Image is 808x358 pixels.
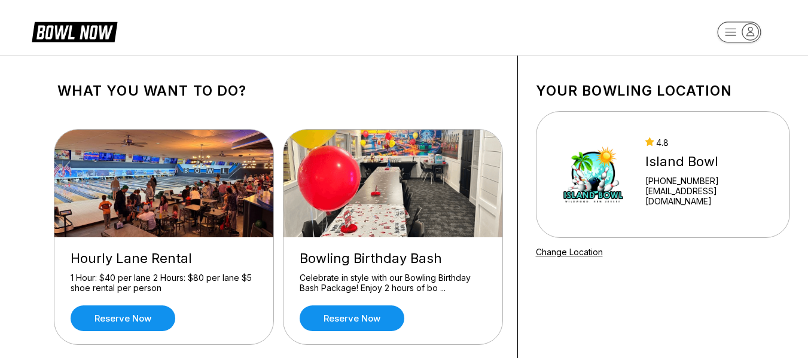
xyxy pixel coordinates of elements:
img: Hourly Lane Rental [54,130,275,237]
a: Reserve now [300,305,404,331]
div: Hourly Lane Rental [71,250,257,267]
img: Bowling Birthday Bash [283,130,504,237]
div: Island Bowl [645,154,773,170]
img: Island Bowl [552,130,635,219]
div: [PHONE_NUMBER] [645,176,773,186]
a: Reserve now [71,305,175,331]
h1: Your bowling location [536,82,790,99]
div: 4.8 [645,137,773,148]
div: Bowling Birthday Bash [300,250,486,267]
a: Change Location [536,247,603,257]
h1: What you want to do? [57,82,499,99]
div: Celebrate in style with our Bowling Birthday Bash Package! Enjoy 2 hours of bo ... [300,273,486,293]
a: [EMAIL_ADDRESS][DOMAIN_NAME] [645,186,773,206]
div: 1 Hour: $40 per lane 2 Hours: $80 per lane $5 shoe rental per person [71,273,257,293]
